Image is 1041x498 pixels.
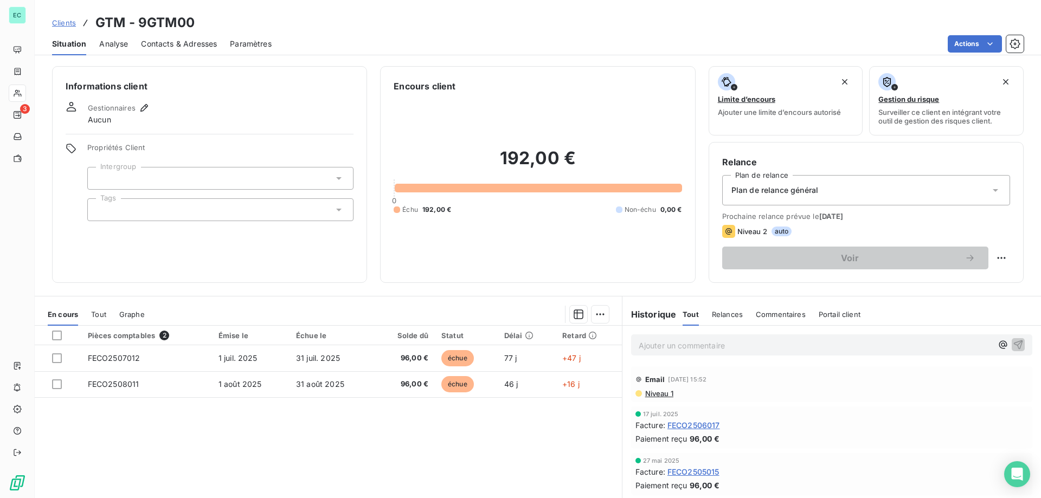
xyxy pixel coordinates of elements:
span: Ajouter une limite d’encours autorisé [718,108,841,117]
div: Délai [504,331,549,340]
span: FECO2505015 [667,466,719,477]
span: Relances [712,310,743,319]
span: Facture : [635,419,665,431]
span: 3 [20,104,30,114]
span: Commentaires [756,310,806,319]
span: Gestion du risque [878,95,939,104]
span: FECO2506017 [667,419,720,431]
button: Gestion du risqueSurveiller ce client en intégrant votre outil de gestion des risques client. [869,66,1024,135]
button: Limite d’encoursAjouter une limite d’encours autorisé [709,66,863,135]
span: Tout [91,310,106,319]
span: échue [441,376,474,392]
div: Open Intercom Messenger [1004,461,1030,487]
span: auto [772,227,792,236]
span: échue [441,350,474,366]
span: Graphe [119,310,145,319]
span: 96,00 € [690,480,719,491]
button: Voir [722,247,988,269]
span: Gestionnaires [88,104,136,112]
span: 46 j [504,379,518,389]
span: Paiement reçu [635,433,687,444]
span: 2 [159,331,169,340]
a: Clients [52,17,76,28]
span: 17 juil. 2025 [643,411,679,417]
span: FECO2508011 [88,379,139,389]
span: 77 j [504,353,517,363]
span: Plan de relance général [731,185,818,196]
input: Ajouter une valeur [97,205,105,215]
span: Clients [52,18,76,27]
img: Logo LeanPay [9,474,26,491]
span: Contacts & Adresses [141,38,217,49]
div: EC [9,7,26,24]
h3: GTM - 9GTM00 [95,13,195,33]
span: Échu [402,205,418,215]
span: 96,00 € [690,433,719,444]
span: 96,00 € [381,353,428,364]
div: Échue le [296,331,368,340]
span: Non-échu [625,205,656,215]
h6: Historique [622,308,677,321]
button: Actions [948,35,1002,53]
div: Retard [562,331,615,340]
span: 27 mai 2025 [643,457,680,464]
span: Situation [52,38,86,49]
h6: Relance [722,156,1010,169]
span: Email [645,375,665,384]
span: +16 j [562,379,580,389]
span: Propriétés Client [87,143,354,158]
div: Statut [441,331,491,340]
span: Limite d’encours [718,95,775,104]
span: [DATE] 15:52 [668,376,706,383]
span: 31 août 2025 [296,379,344,389]
span: Surveiller ce client en intégrant votre outil de gestion des risques client. [878,108,1014,125]
input: Ajouter une valeur [97,173,105,183]
h2: 192,00 € [394,147,682,180]
span: Facture : [635,466,665,477]
span: Portail client [819,310,860,319]
span: 31 juil. 2025 [296,353,340,363]
div: Pièces comptables [88,331,205,340]
span: Niveau 2 [737,227,767,236]
span: 192,00 € [422,205,451,215]
span: 0,00 € [660,205,682,215]
span: 1 août 2025 [219,379,262,389]
span: 0 [392,196,396,205]
span: Aucun [88,114,111,125]
div: Émise le [219,331,283,340]
span: Paiement reçu [635,480,687,491]
span: Voir [735,254,965,262]
span: +47 j [562,353,581,363]
span: FECO2507012 [88,353,140,363]
span: Paramètres [230,38,272,49]
span: En cours [48,310,78,319]
div: Solde dû [381,331,428,340]
span: Niveau 1 [644,389,673,398]
h6: Encours client [394,80,455,93]
span: 96,00 € [381,379,428,390]
span: 1 juil. 2025 [219,353,258,363]
span: Prochaine relance prévue le [722,212,1010,221]
span: Tout [683,310,699,319]
span: [DATE] [819,212,844,221]
h6: Informations client [66,80,354,93]
span: Analyse [99,38,128,49]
